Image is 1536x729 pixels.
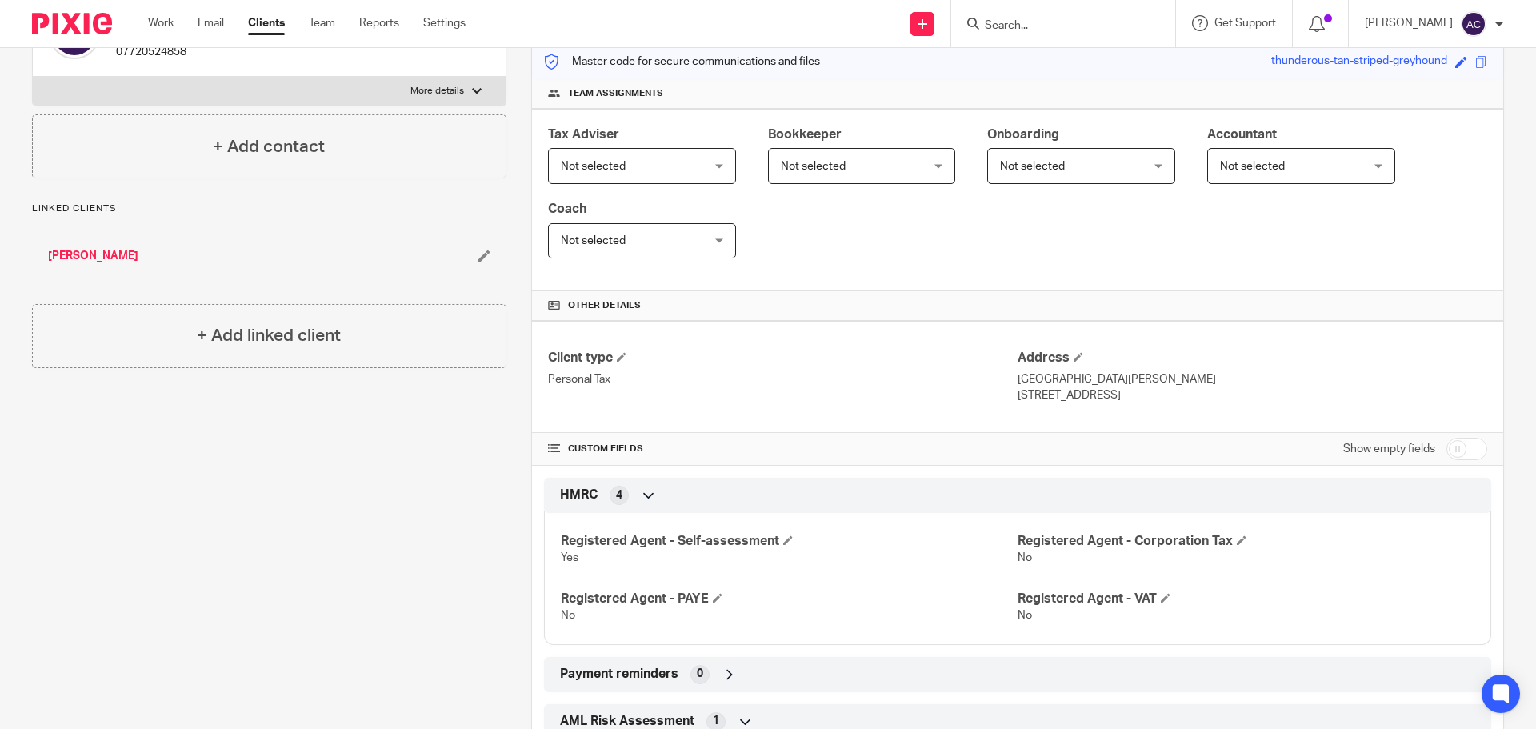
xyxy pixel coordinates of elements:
a: Clients [248,15,285,31]
div: thunderous-tan-striped-greyhound [1271,53,1447,71]
span: No [1018,610,1032,621]
span: Payment reminders [560,666,678,683]
p: More details [410,85,464,98]
span: 1 [713,713,719,729]
span: HMRC [560,487,598,503]
span: Not selected [561,235,626,246]
span: Not selected [1000,161,1065,172]
img: Pixie [32,13,112,34]
h4: Address [1018,350,1487,367]
span: Other details [568,299,641,312]
p: 07720524858 [116,44,243,60]
span: Not selected [1220,161,1285,172]
span: Bookkeeper [768,128,842,141]
h4: Registered Agent - Corporation Tax [1018,533,1474,550]
h4: + Add contact [213,134,325,159]
a: Email [198,15,224,31]
label: Show empty fields [1343,441,1435,457]
p: [STREET_ADDRESS] [1018,387,1487,403]
img: svg%3E [1461,11,1486,37]
h4: Client type [548,350,1018,367]
a: Work [148,15,174,31]
h4: Registered Agent - VAT [1018,591,1474,607]
input: Search [983,19,1127,34]
p: [PERSON_NAME] [1365,15,1453,31]
h4: CUSTOM FIELDS [548,443,1018,455]
span: Tax Adviser [548,128,619,141]
a: Reports [359,15,399,31]
p: Master code for secure communications and files [544,54,820,70]
h4: + Add linked client [197,323,341,348]
span: 0 [697,666,703,682]
span: Onboarding [987,128,1059,141]
a: Team [309,15,335,31]
span: Accountant [1207,128,1277,141]
p: [GEOGRAPHIC_DATA][PERSON_NAME] [1018,371,1487,387]
span: 4 [616,487,622,503]
a: Settings [423,15,466,31]
p: Linked clients [32,202,506,215]
span: Yes [561,552,578,563]
span: No [1018,552,1032,563]
p: Personal Tax [548,371,1018,387]
h4: Registered Agent - Self-assessment [561,533,1018,550]
span: Team assignments [568,87,663,100]
span: Not selected [561,161,626,172]
h4: Registered Agent - PAYE [561,591,1018,607]
span: Not selected [781,161,846,172]
span: No [561,610,575,621]
a: [PERSON_NAME] [48,248,138,264]
span: Get Support [1214,18,1276,29]
span: Coach [548,202,586,215]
